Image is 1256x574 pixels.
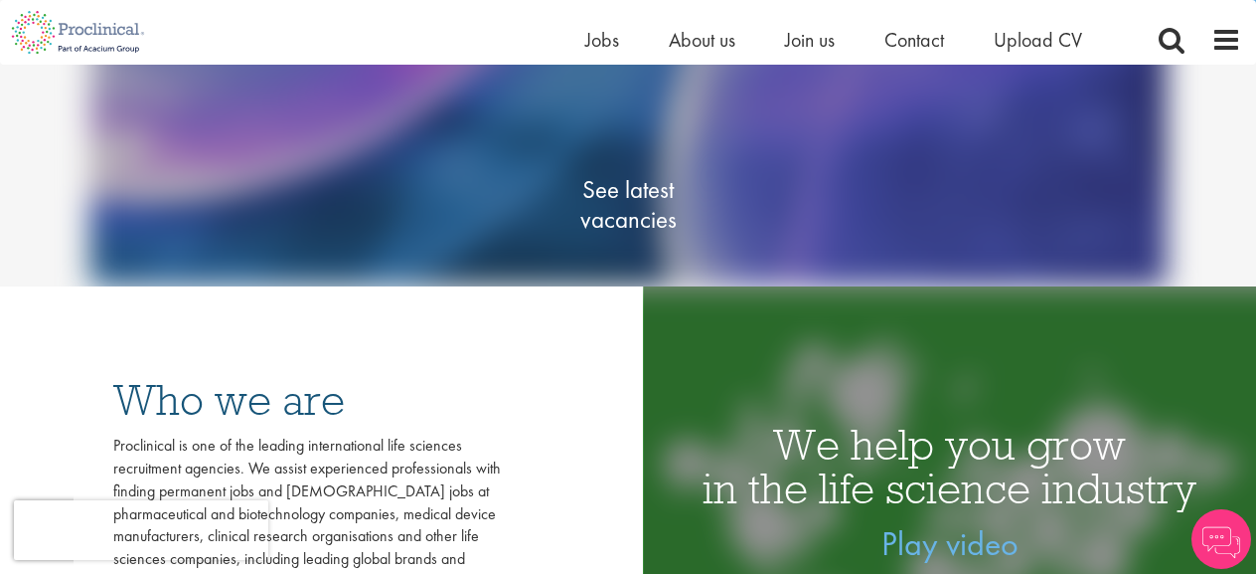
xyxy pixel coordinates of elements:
a: See latestvacancies [529,96,727,314]
h3: Who we are [113,378,501,422]
h1: We help you grow in the life science industry [643,423,1256,510]
a: About us [669,27,735,53]
a: Contact [884,27,944,53]
a: Play video [881,522,1019,565]
span: See latest vacancies [529,175,727,235]
iframe: reCAPTCHA [14,500,268,560]
a: Join us [785,27,835,53]
a: Upload CV [994,27,1082,53]
img: Chatbot [1191,509,1251,569]
a: Jobs [585,27,619,53]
